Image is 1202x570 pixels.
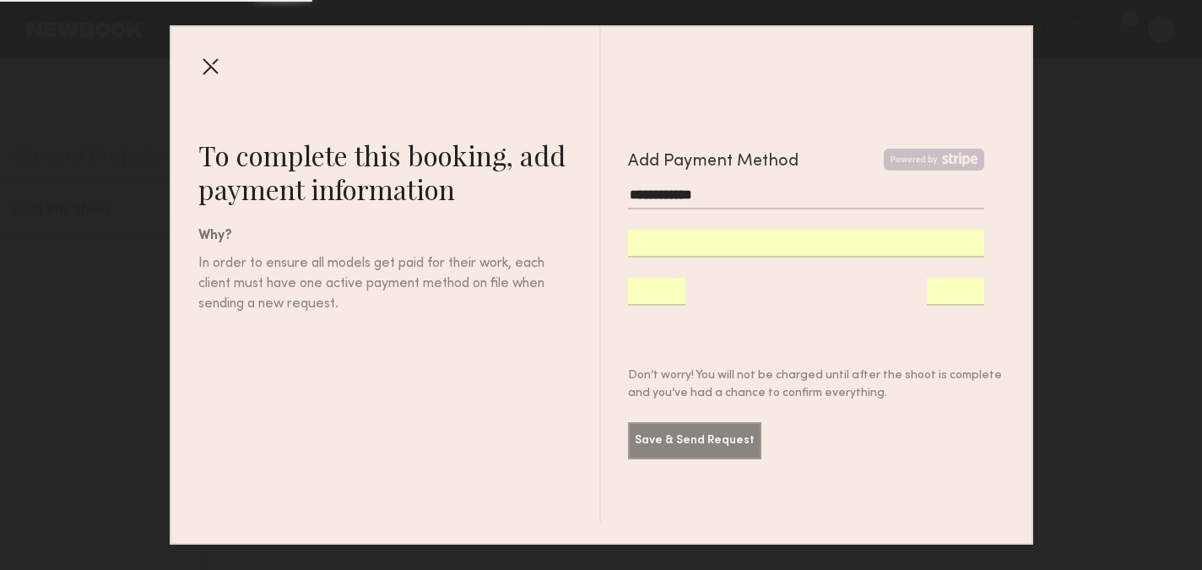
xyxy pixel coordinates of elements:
div: Add Payment Method [628,149,799,175]
div: In order to ensure all models get paid for their work, each client must have one active payment m... [198,253,546,314]
iframe: Secure card number input frame [628,235,984,251]
iframe: Secure CVC input frame [927,283,984,299]
div: Why? [198,226,600,247]
div: Don’t worry! You will not be charged until after the shoot is complete and you’ve had a chance to... [628,366,1004,402]
div: To complete this booking, add payment information [198,138,600,206]
iframe: Secure expiration date input frame [628,283,685,299]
